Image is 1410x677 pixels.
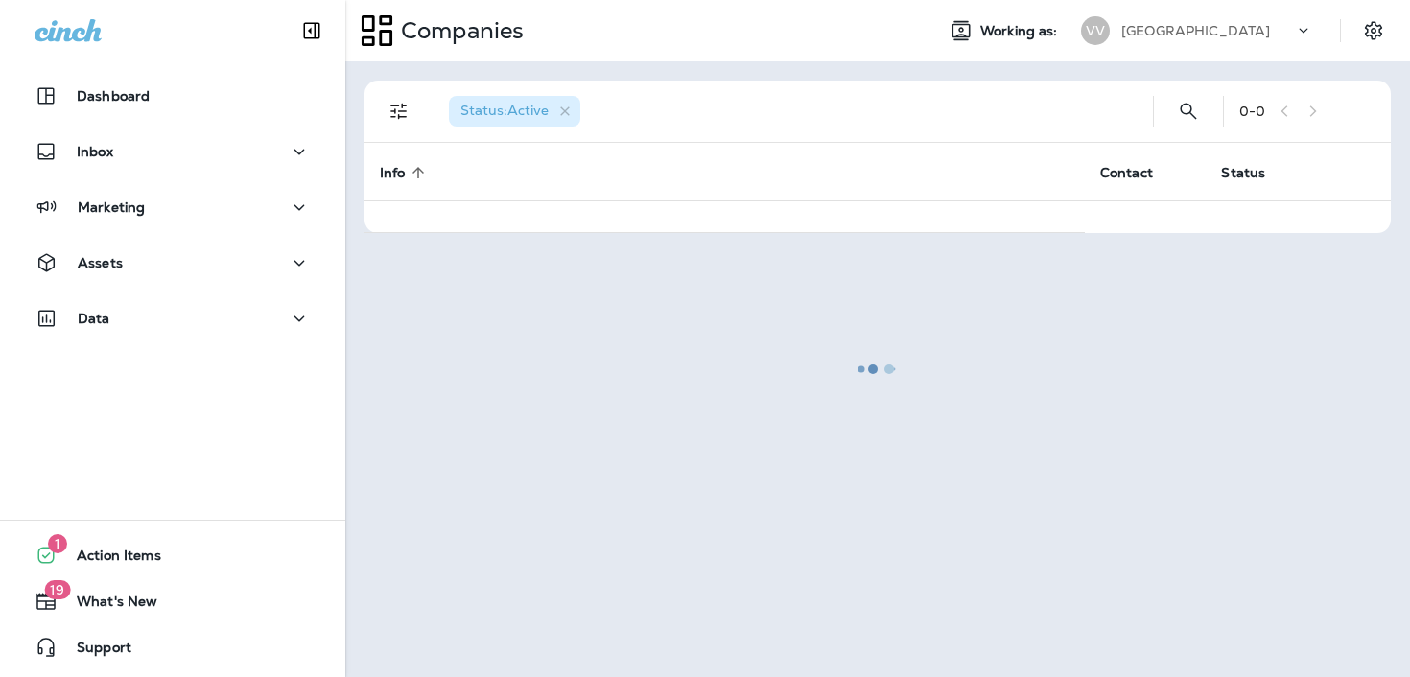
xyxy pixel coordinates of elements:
button: 19What's New [19,582,326,620]
span: Action Items [58,548,161,571]
span: Support [58,640,131,663]
button: Assets [19,244,326,282]
span: 1 [48,534,67,553]
button: Inbox [19,132,326,171]
button: Settings [1356,13,1391,48]
span: What's New [58,594,157,617]
p: Dashboard [77,88,150,104]
button: Dashboard [19,77,326,115]
span: 19 [44,580,70,599]
p: Data [78,311,110,326]
p: Companies [393,16,524,45]
p: Assets [78,255,123,270]
p: Inbox [77,144,113,159]
button: Data [19,299,326,338]
div: VV [1081,16,1110,45]
button: Collapse Sidebar [285,12,339,50]
button: Marketing [19,188,326,226]
p: Marketing [78,199,145,215]
p: [GEOGRAPHIC_DATA] [1121,23,1270,38]
span: Working as: [980,23,1062,39]
button: 1Action Items [19,536,326,574]
button: Support [19,628,326,666]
